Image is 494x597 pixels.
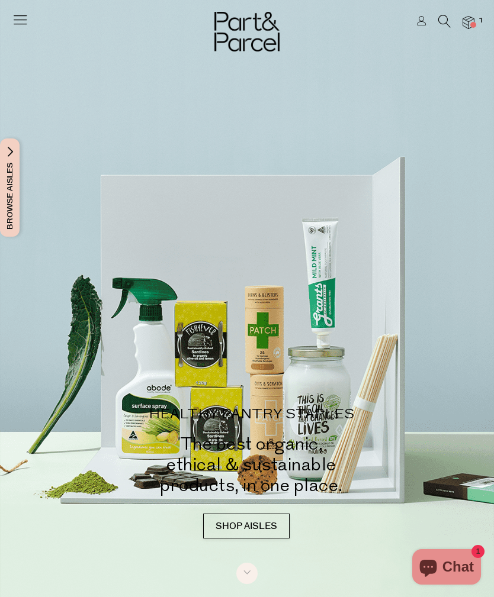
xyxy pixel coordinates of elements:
inbox-online-store-chat: Shopify online store chat [409,549,485,588]
img: Part&Parcel [214,12,280,51]
a: 1 [463,16,474,28]
span: 1 [476,15,486,26]
a: SHOP AISLES [203,514,290,538]
h2: The best organic, ethical & sustainable products, in one place. [36,434,467,496]
p: HEALTHY PANTRY STAPLES [36,408,467,422]
span: Browse Aisles [4,138,17,237]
